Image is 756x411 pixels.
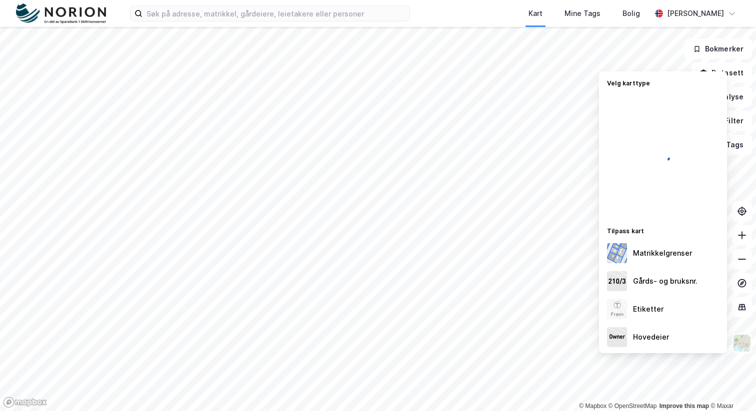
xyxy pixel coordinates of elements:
div: Mine Tags [564,7,600,19]
img: spinner.a6d8c91a73a9ac5275cf975e30b51cfb.svg [655,91,671,221]
img: Z [607,299,627,319]
div: Kart [528,7,542,19]
div: Matrikkelgrenser [633,247,692,259]
div: Gårds- og bruksnr. [633,275,697,287]
div: Velg karttype [599,73,727,91]
iframe: Chat Widget [706,363,756,411]
img: cadastreBorders.cfe08de4b5ddd52a10de.jpeg [607,243,627,263]
div: Kontrollprogram for chat [706,363,756,411]
img: cadastreKeys.547ab17ec502f5a4ef2b.jpeg [607,271,627,291]
div: Tilpass kart [599,221,727,239]
div: Bolig [622,7,640,19]
div: [PERSON_NAME] [667,7,724,19]
div: Etiketter [633,303,663,315]
div: Hovedeier [633,331,669,343]
input: Søk på adresse, matrikkel, gårdeiere, leietakere eller personer [142,6,409,21]
img: majorOwner.b5e170eddb5c04bfeeff.jpeg [607,327,627,347]
img: norion-logo.80e7a08dc31c2e691866.png [16,3,106,24]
